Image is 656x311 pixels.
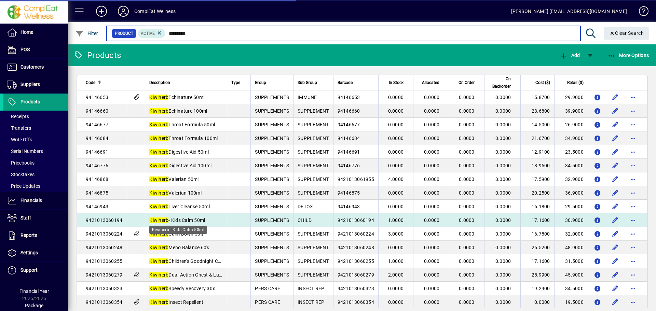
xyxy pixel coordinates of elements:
span: SUPPLEMENT [298,245,329,250]
span: SUPPLEMENT [298,163,329,168]
span: 0.0000 [424,176,440,182]
em: Kiwiherb [149,245,168,250]
div: Products [73,50,121,61]
span: 9421013060255 [86,258,122,264]
span: Support [20,267,38,273]
span: SUPPLEMENT [298,231,329,237]
button: Clear [604,27,650,40]
span: 94146660 [338,108,360,114]
span: 9421013060248 [338,245,374,250]
span: 0.0000 [495,258,511,264]
button: Edit [610,119,621,130]
span: Products [20,99,40,104]
button: More options [628,187,639,198]
span: Echinature 50ml [149,95,204,100]
button: Edit [610,187,621,198]
td: 32.9000 [554,172,588,186]
span: Active [141,31,155,36]
span: Receipts [7,114,29,119]
td: 34.9000 [554,131,588,145]
div: On Order [453,79,480,86]
span: 0.0000 [424,95,440,100]
span: SUPPLEMENTS [255,258,289,264]
td: 23.5000 [554,145,588,159]
span: Home [20,29,33,35]
span: 94146684 [338,136,360,141]
a: Home [3,24,68,41]
span: Children's Goodnight Chest Syrup 100ml [149,258,256,264]
span: SUPPLEMENTS [255,217,289,223]
button: More options [628,105,639,116]
span: SUPPLEMENTS [255,204,289,209]
span: 0.0000 [459,245,475,250]
span: Pricebooks [7,160,35,166]
span: Code [86,79,95,86]
span: Description [149,79,170,86]
td: 12.9100 [520,145,554,159]
a: Transfers [3,122,68,134]
a: Customers [3,59,68,76]
span: Liver Cleanse 50ml [149,204,210,209]
td: 26.5200 [520,241,554,254]
span: 9421013060224 [338,231,374,237]
td: 0.0000 [520,295,554,309]
td: 19.5000 [554,295,588,309]
span: Echinature 100ml [149,108,207,114]
span: Throat Formula 50ml [149,122,215,127]
span: 0.0000 [459,136,475,141]
span: Calm Down 30's [149,231,203,237]
a: Suppliers [3,76,68,93]
td: 31.5000 [554,254,588,268]
span: SUPPLEMENT [298,108,329,114]
button: Add [558,49,582,61]
td: 45.9000 [554,268,588,282]
td: 17.5900 [520,172,554,186]
button: Profile [112,5,134,17]
span: 0.0000 [495,231,511,237]
span: 0.0000 [424,286,440,291]
span: 1.0000 [388,217,404,223]
span: 9421013060279 [86,272,122,278]
div: Kiwiherb - Kids Calm 50ml [149,226,207,234]
td: 29.5000 [554,200,588,213]
span: Dual-Action Chest & Lung Support [149,272,243,278]
span: 0.0000 [495,217,511,223]
button: More options [628,269,639,280]
span: 3.0000 [388,231,404,237]
span: Customers [20,64,44,70]
span: 0.0000 [495,95,511,100]
td: 39.9000 [554,104,588,118]
em: Kiwiherb [149,122,168,127]
div: [PERSON_NAME] [EMAIL_ADDRESS][DOMAIN_NAME] [511,6,627,17]
em: Kiwiherb [149,272,168,278]
span: 0.0000 [388,149,404,155]
em: Kiwiherb [149,190,168,196]
span: Type [231,79,240,86]
button: More Options [606,49,651,61]
button: Edit [610,228,621,239]
span: 94146776 [338,163,360,168]
em: Kiwiherb [149,108,168,114]
span: 0.0000 [459,163,475,168]
span: Financials [20,198,42,203]
a: Financials [3,192,68,209]
span: 0.0000 [495,149,511,155]
span: 94146943 [86,204,108,209]
span: 0.0000 [459,122,475,127]
span: 0.0000 [424,258,440,264]
span: 0.0000 [459,108,475,114]
div: Allocated [418,79,446,86]
span: SUPPLEMENTS [255,163,289,168]
div: Code [86,79,124,86]
em: Kiwiherb [149,204,168,209]
button: Edit [610,283,621,294]
span: Meno Balance 60's [149,245,209,250]
span: Valerian 100ml [149,190,202,196]
span: 94146875 [338,190,360,196]
span: 9421013060354 [338,299,374,305]
em: Kiwiherb [149,95,168,100]
span: 0.0000 [388,95,404,100]
span: Serial Numbers [7,149,43,154]
span: 0.0000 [459,231,475,237]
span: SUPPLEMENTS [255,108,289,114]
